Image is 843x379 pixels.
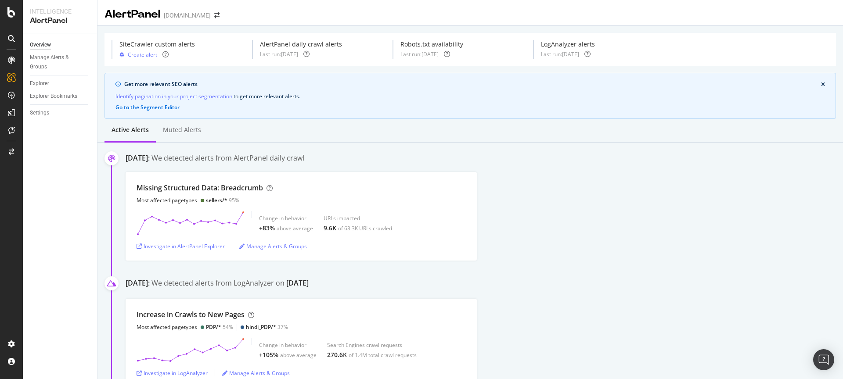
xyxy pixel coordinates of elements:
[30,79,49,88] div: Explorer
[115,104,180,111] button: Go to the Segment Editor
[126,153,150,163] div: [DATE]:
[259,350,278,359] div: +105%
[400,40,463,49] div: Robots.txt availability
[338,225,392,232] div: of 63.3K URLs crawled
[259,341,317,349] div: Change in behavior
[327,350,347,359] div: 270.6K
[30,92,91,101] a: Explorer Bookmarks
[541,40,595,49] div: LogAnalyzer alerts
[128,51,157,58] div: Create alert
[119,40,195,49] div: SiteCrawler custom alerts
[239,243,307,250] a: Manage Alerts & Groups
[280,351,317,359] div: above average
[206,197,239,204] div: 95%
[30,108,91,118] a: Settings
[30,79,91,88] a: Explorer
[206,323,221,331] div: PDP/*
[222,369,290,377] a: Manage Alerts & Groups
[327,341,417,349] div: Search Engines crawl requests
[239,239,307,253] button: Manage Alerts & Groups
[277,225,313,232] div: above average
[246,323,288,331] div: 37%
[151,278,309,290] div: We detected alerts from LogAnalyzer on
[260,40,342,49] div: AlertPanel daily crawl alerts
[30,7,90,16] div: Intelligence
[349,351,417,359] div: of 1.4M total crawl requests
[324,215,392,222] div: URLs impacted
[137,239,225,253] button: Investigate in AlertPanel Explorer
[137,310,245,320] div: Increase in Crawls to New Pages
[30,53,83,72] div: Manage Alerts & Groups
[30,16,90,26] div: AlertPanel
[813,349,834,370] div: Open Intercom Messenger
[104,73,836,119] div: info banner
[115,92,232,101] a: Identify pagination in your project segmentation
[286,278,309,288] div: [DATE]
[104,7,160,22] div: AlertPanel
[124,80,821,88] div: Get more relevant SEO alerts
[30,108,49,118] div: Settings
[137,323,197,331] div: Most affected pagetypes
[112,125,149,134] div: Active alerts
[400,50,439,58] div: Last run: [DATE]
[137,197,197,204] div: Most affected pagetypes
[246,323,276,331] div: hindi_PDP/*
[30,40,51,50] div: Overview
[164,11,211,20] div: [DOMAIN_NAME]
[119,50,157,59] button: Create alert
[137,369,208,377] a: Investigate in LogAnalyzer
[137,183,263,193] div: Missing Structured Data: Breadcrumb
[260,50,298,58] div: Last run: [DATE]
[541,50,579,58] div: Last run: [DATE]
[137,243,225,250] a: Investigate in AlertPanel Explorer
[206,323,233,331] div: 54%
[151,153,304,163] div: We detected alerts from AlertPanel daily crawl
[259,215,313,222] div: Change in behavior
[115,92,825,101] div: to get more relevant alerts .
[126,278,150,290] div: [DATE]:
[30,40,91,50] a: Overview
[819,80,827,89] button: close banner
[30,53,91,72] a: Manage Alerts & Groups
[259,224,275,232] div: +83%
[324,224,336,232] div: 9.6K
[30,92,77,101] div: Explorer Bookmarks
[206,197,227,204] div: sellers/*
[163,125,201,134] div: Muted alerts
[214,12,220,18] div: arrow-right-arrow-left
